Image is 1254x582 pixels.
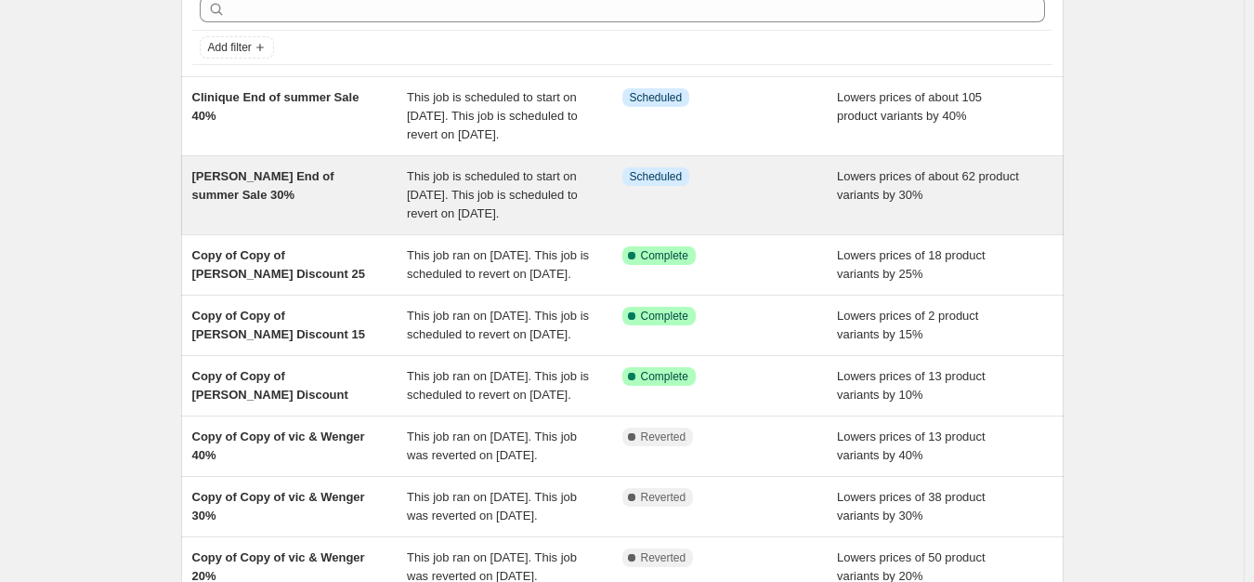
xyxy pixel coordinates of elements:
[192,369,348,402] span: Copy of Copy of [PERSON_NAME] Discount
[641,369,688,384] span: Complete
[192,169,334,202] span: [PERSON_NAME] End of summer Sale 30%
[837,309,978,341] span: Lowers prices of 2 product variants by 15%
[192,490,365,522] span: Copy of Copy of vic & Wenger 30%
[192,430,365,462] span: Copy of Copy of vic & Wenger 40%
[407,490,577,522] span: This job ran on [DATE]. This job was reverted on [DATE].
[192,309,365,341] span: Copy of Copy of [PERSON_NAME] Discount 15
[192,248,365,281] span: Copy of Copy of [PERSON_NAME] Discount 25
[641,550,686,565] span: Reverted
[837,90,982,123] span: Lowers prices of about 105 product variants by 40%
[407,169,578,220] span: This job is scheduled to start on [DATE]. This job is scheduled to revert on [DATE].
[407,90,578,141] span: This job is scheduled to start on [DATE]. This job is scheduled to revert on [DATE].
[641,309,688,324] span: Complete
[208,40,252,55] span: Add filter
[837,369,986,402] span: Lowers prices of 13 product variants by 10%
[641,248,688,263] span: Complete
[837,430,986,462] span: Lowers prices of 13 product variants by 40%
[630,169,683,184] span: Scheduled
[407,369,589,402] span: This job ran on [DATE]. This job is scheduled to revert on [DATE].
[837,490,986,522] span: Lowers prices of 38 product variants by 30%
[407,248,589,281] span: This job ran on [DATE]. This job is scheduled to revert on [DATE].
[837,248,986,281] span: Lowers prices of 18 product variants by 25%
[407,430,577,462] span: This job ran on [DATE]. This job was reverted on [DATE].
[200,36,274,59] button: Add filter
[192,90,359,123] span: Clinique End of summer Sale 40%
[630,90,683,105] span: Scheduled
[641,430,686,444] span: Reverted
[837,169,1019,202] span: Lowers prices of about 62 product variants by 30%
[641,490,686,505] span: Reverted
[407,309,589,341] span: This job ran on [DATE]. This job is scheduled to revert on [DATE].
